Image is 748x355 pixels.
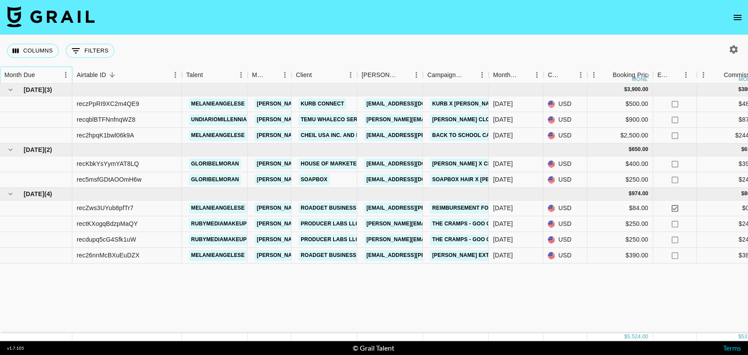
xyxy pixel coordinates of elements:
a: gloribelmoran [189,174,241,185]
div: Campaign (Type) [427,67,463,84]
div: USD [543,172,587,188]
a: [EMAIL_ADDRESS][PERSON_NAME][DOMAIN_NAME] [364,130,507,141]
div: Expenses: Remove Commission? [657,67,670,84]
button: Show filters [66,44,114,58]
div: Sep '25 [493,219,513,228]
div: © Grail Talent [353,344,394,352]
a: Kurb Connect [298,98,346,109]
button: Sort [35,69,47,81]
div: recKbkYsYymYAT8LQ [77,159,139,168]
div: recqblBTFNnfnqWZ8 [77,115,135,124]
a: [EMAIL_ADDRESS][DOMAIN_NAME] [364,98,462,109]
div: USD [543,128,587,144]
button: Sort [670,69,682,81]
div: USD [543,248,587,264]
img: Grail Talent [7,6,95,27]
a: [PERSON_NAME][EMAIL_ADDRESS][PERSON_NAME][DOMAIN_NAME] [255,250,443,261]
div: recZws3UYub8pfTr7 [77,204,134,212]
div: Jul '25 [493,131,513,140]
a: House of Marketers [298,158,366,169]
div: Aug '25 [493,175,513,184]
button: Menu [530,68,543,81]
a: [EMAIL_ADDRESS][DOMAIN_NAME] [364,174,462,185]
div: Airtable ID [77,67,106,84]
button: Sort [312,69,324,81]
div: USD [543,112,587,128]
div: Airtable ID [72,67,182,84]
div: $ [624,333,627,341]
a: TEMU Whaleco Services, LLC ([GEOGRAPHIC_DATA]) [298,114,452,125]
div: $2,500.00 [587,128,653,144]
a: Producer Labs LLC [298,218,362,229]
a: Producer Labs LLC [298,234,362,245]
a: [PERSON_NAME][EMAIL_ADDRESS][PERSON_NAME][DOMAIN_NAME] [255,114,443,125]
div: Manager [248,67,291,84]
div: Manager [252,67,266,84]
button: Sort [518,69,530,81]
div: Booking Price [613,67,651,84]
a: [PERSON_NAME][EMAIL_ADDRESS][DOMAIN_NAME] [364,234,507,245]
div: $400.00 [587,156,653,172]
button: Sort [397,69,410,81]
button: Menu [679,68,692,81]
a: [EMAIL_ADDRESS][PERSON_NAME][DOMAIN_NAME] [364,203,507,214]
span: [DATE] [24,145,44,154]
a: [PERSON_NAME][EMAIL_ADDRESS][PERSON_NAME][DOMAIN_NAME] [255,203,443,214]
a: [PERSON_NAME][EMAIL_ADDRESS][DOMAIN_NAME] [364,114,507,125]
div: Currency [548,67,562,84]
div: recdupq5cG4Sfk1uW [77,235,136,244]
button: Menu [587,68,600,81]
div: $250.00 [587,172,653,188]
a: [PERSON_NAME][EMAIL_ADDRESS][PERSON_NAME][DOMAIN_NAME] [255,98,443,109]
div: $250.00 [587,232,653,248]
a: Terms [723,344,741,352]
a: [PERSON_NAME][EMAIL_ADDRESS][PERSON_NAME][DOMAIN_NAME] [255,234,443,245]
a: Back to School Campaign [430,130,513,141]
div: Client [291,67,357,84]
div: Month Due [4,67,35,84]
a: Soapbox Hair x [PERSON_NAME] [430,174,527,185]
div: Booker [357,67,423,84]
span: ( 2 ) [44,145,52,154]
span: ( 3 ) [44,85,52,94]
button: Menu [344,68,357,81]
a: [EMAIL_ADDRESS][PERSON_NAME][DOMAIN_NAME] [364,250,507,261]
button: Menu [234,68,248,81]
div: $84.00 [587,200,653,216]
div: $250.00 [587,216,653,232]
button: Sort [600,69,613,81]
div: Talent [182,67,248,84]
div: 3,900.00 [627,86,648,93]
a: Reimbursement for Duties Expenses ([PERSON_NAME] Collab) [430,203,620,214]
a: The Cramps - Goo Goo Muck [430,234,518,245]
button: Menu [169,68,182,81]
a: [PERSON_NAME] Extra SKUs August Collab [430,250,563,261]
button: hide children [4,144,17,156]
a: [PERSON_NAME] Clothing [430,114,509,125]
a: melanieangelese [189,98,247,109]
a: [PERSON_NAME][EMAIL_ADDRESS][PERSON_NAME][DOMAIN_NAME] [255,130,443,141]
div: USD [543,200,587,216]
div: $900.00 [587,112,653,128]
a: melanieangelese [189,130,247,141]
button: Sort [106,69,118,81]
a: [PERSON_NAME] x Chispa UGC [430,158,519,169]
button: Sort [562,69,574,81]
div: Expenses: Remove Commission? [653,67,697,84]
div: Client [296,67,312,84]
span: [DATE] [24,85,44,94]
button: Sort [463,69,475,81]
div: v 1.7.105 [7,345,24,351]
button: Menu [410,68,423,81]
div: $ [629,190,632,197]
div: $ [741,190,744,197]
a: [PERSON_NAME][EMAIL_ADDRESS][PERSON_NAME][DOMAIN_NAME] [255,218,443,229]
div: rec5msfGDtAOOmH6w [77,175,142,184]
div: Aug '25 [493,159,513,168]
a: The Cramps - Goo Goo Muck [430,218,518,229]
button: Sort [266,69,278,81]
div: $ [629,146,632,153]
div: rec2hpqK1bwl06k9A [77,131,134,140]
div: Month Due [489,67,543,84]
div: $500.00 [587,96,653,112]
